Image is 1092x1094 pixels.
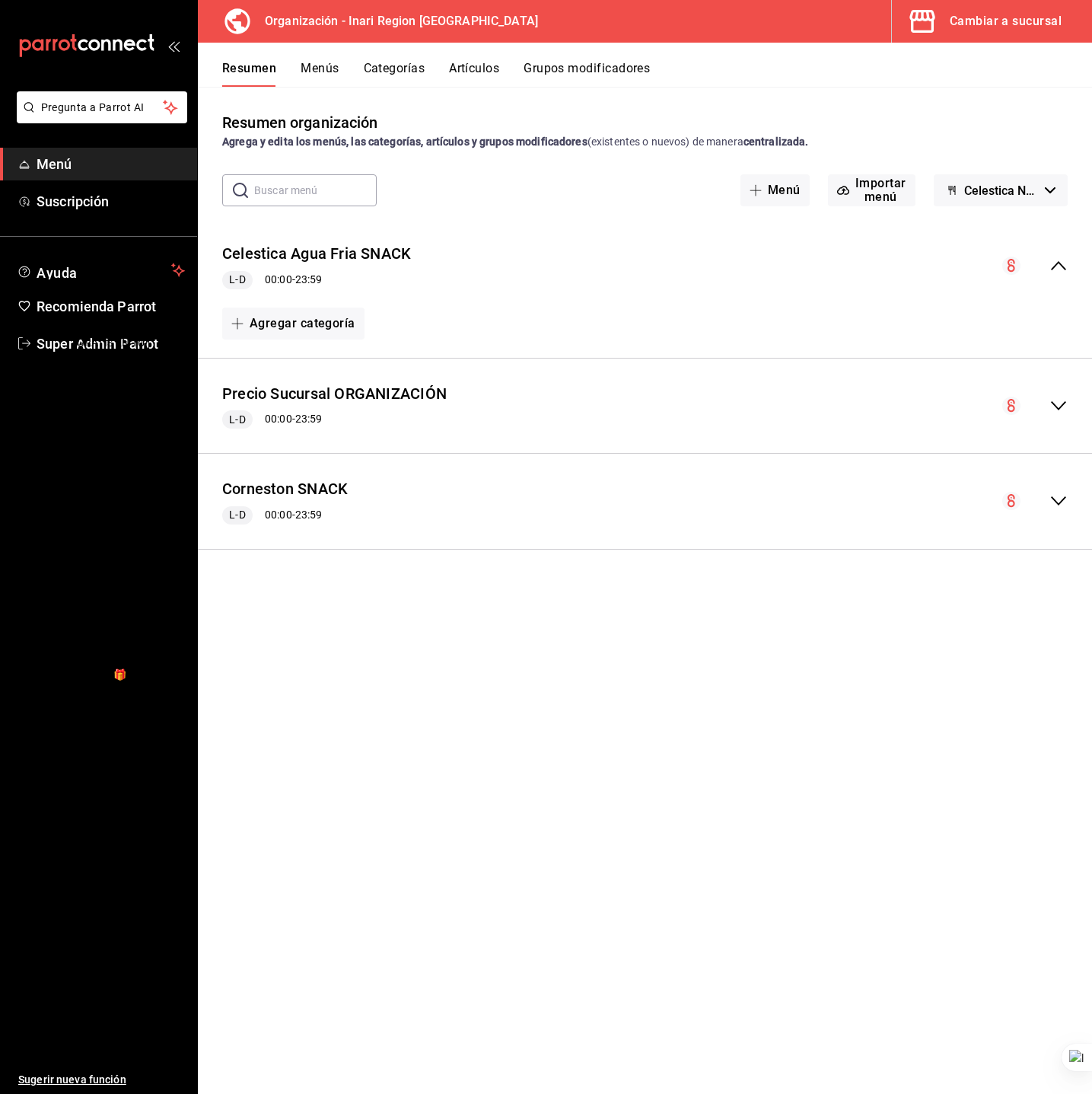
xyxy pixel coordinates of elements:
span: L-D [223,412,251,428]
button: Menú [740,174,810,206]
span: Suscripción [37,191,185,212]
div: collapse-menu-row [198,371,1092,442]
div: navigation tabs [222,61,1092,87]
button: Artículos [449,61,499,87]
button: Precio Sucursal ORGANIZACIÓN [222,383,447,405]
button: Categorías [364,61,425,87]
strong: Agrega y edita los menús, las categorías, artículos y grupos modificadores [222,136,587,148]
button: Corneston SNACK [222,478,348,500]
a: Pregunta a Parrot AI [11,110,187,126]
button: Menús [301,61,339,87]
span: Menú [37,154,185,174]
button: Importar menú [828,174,915,206]
div: GANA 1 MES GRATIS EN TU SUSCRIPCIÓN AQUÍ [77,319,148,383]
span: L-D [223,507,251,523]
span: Ayuda [37,261,165,279]
span: L-D [223,272,251,288]
span: Sugerir nueva función [18,1072,185,1088]
div: Cambiar a sucursal [950,11,1062,32]
div: 00:00 - 23:59 [222,271,411,289]
div: 00:00 - 23:59 [222,410,447,429]
button: Celestica Nuevo Leon - Borrador [934,174,1068,206]
button: Celestica Agua Fria SNACK [222,243,411,265]
span: Celestica Nuevo Leon - Borrador [964,183,1039,198]
span: Pregunta a Parrot AI [41,100,164,116]
div: Resumen organización [222,111,378,134]
input: Buscar menú [254,175,377,206]
button: Agregar categoría [222,308,365,340]
strong: centralizada. [743,136,809,148]
button: Grupos modificadores [524,61,650,87]
div: (existentes o nuevos) de manera [222,134,1068,150]
p: ¿Recuerdas cómo empezó tu restaurante? [DATE] puedes ayudar a un colega a tener el mismo cambio q... [77,395,148,763]
button: Pregunta a Parrot AI [17,91,187,123]
h3: Organización - Inari Region [GEOGRAPHIC_DATA] [253,12,538,30]
div: collapse-menu-row [198,231,1092,301]
div: collapse-menu-row [198,466,1092,537]
span: Recomienda Parrot [37,296,185,317]
button: Resumen [222,61,276,87]
button: open_drawer_menu [167,40,180,52]
span: Super Admin Parrot [37,333,185,354]
div: 00:00 - 23:59 [222,506,348,525]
